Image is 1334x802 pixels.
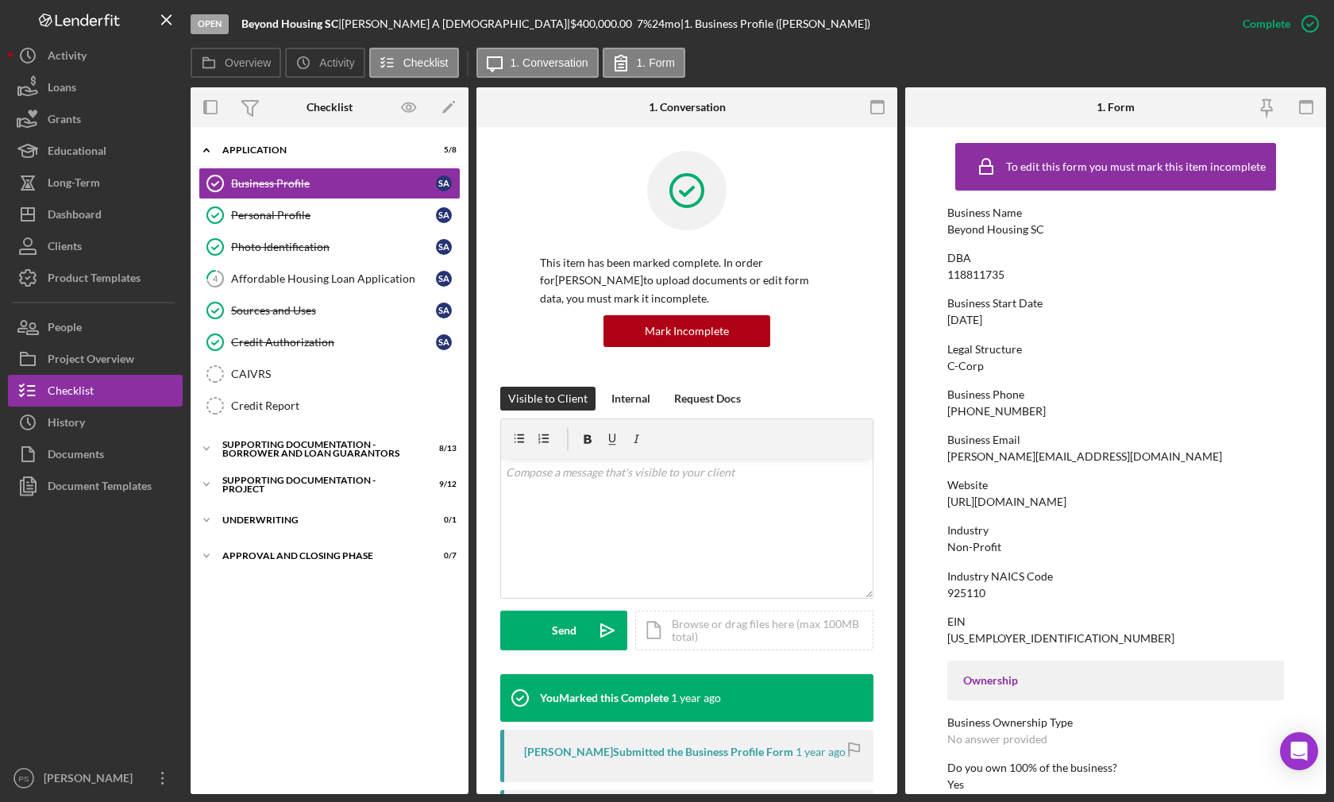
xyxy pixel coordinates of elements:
div: Business Name [947,206,1284,219]
div: Educational [48,135,106,171]
div: Supporting Documentation - Project [222,476,417,494]
time: 2024-04-10 15:20 [671,692,721,704]
div: To edit this form you must mark this item incomplete [1006,160,1266,173]
div: Legal Structure [947,343,1284,356]
div: [PHONE_NUMBER] [947,405,1046,418]
div: Business Ownership Type [947,716,1284,729]
button: Complete [1227,8,1326,40]
a: Credit Report [199,390,461,422]
div: 1. Form [1097,101,1135,114]
div: Business Email [947,434,1284,446]
button: Long-Term [8,167,183,199]
div: Supporting Documentation - Borrower and Loan Guarantors [222,440,417,458]
div: Grants [48,103,81,139]
div: Document Templates [48,470,152,506]
div: Project Overview [48,343,134,379]
div: CAIVRS [231,368,460,380]
b: Beyond Housing SC [241,17,338,30]
button: Document Templates [8,470,183,502]
div: Visible to Client [508,387,588,411]
button: Clients [8,230,183,262]
div: Business Start Date [947,297,1284,310]
a: Personal ProfileSA [199,199,461,231]
label: 1. Conversation [511,56,588,69]
label: Checklist [403,56,449,69]
div: Yes [947,778,964,791]
div: C-Corp [947,360,984,372]
div: 118811735 [947,268,1004,281]
button: PS[PERSON_NAME] [8,762,183,794]
div: Activity [48,40,87,75]
div: 0 / 7 [428,551,457,561]
div: [PERSON_NAME] A [DEMOGRAPHIC_DATA] | [341,17,570,30]
a: Dashboard [8,199,183,230]
div: Application [222,145,417,155]
div: Documents [48,438,104,474]
div: | 1. Business Profile ([PERSON_NAME]) [680,17,870,30]
div: History [48,407,85,442]
div: Loans [48,71,76,107]
a: Credit AuthorizationSA [199,326,461,358]
div: Open Intercom Messenger [1280,732,1318,770]
button: Visible to Client [500,387,596,411]
button: 1. Conversation [476,48,599,78]
div: Non-Profit [947,541,1001,553]
a: People [8,311,183,343]
div: Personal Profile [231,209,436,222]
tspan: 4 [213,273,218,283]
label: Activity [319,56,354,69]
button: Loans [8,71,183,103]
div: Industry [947,524,1284,537]
button: Project Overview [8,343,183,375]
div: Sources and Uses [231,304,436,317]
div: Industry NAICS Code [947,570,1284,583]
button: Overview [191,48,281,78]
div: Dashboard [48,199,102,234]
button: 1. Form [603,48,685,78]
div: S A [436,271,452,287]
button: Product Templates [8,262,183,294]
div: Credit Authorization [231,336,436,349]
button: Activity [8,40,183,71]
div: Request Docs [674,387,741,411]
div: People [48,311,82,347]
div: 0 / 1 [428,515,457,525]
div: Do you own 100% of the business? [947,762,1284,774]
button: Grants [8,103,183,135]
label: 1. Form [637,56,675,69]
div: Complete [1243,8,1290,40]
div: S A [436,207,452,223]
div: [PERSON_NAME] [40,762,143,798]
a: Documents [8,438,183,470]
div: You Marked this Complete [540,692,669,704]
a: Business ProfileSA [199,168,461,199]
div: Website [947,479,1284,492]
button: Checklist [8,375,183,407]
a: History [8,407,183,438]
div: [URL][DOMAIN_NAME] [947,495,1066,508]
div: Credit Report [231,399,460,412]
div: Clients [48,230,82,266]
div: [PERSON_NAME][EMAIL_ADDRESS][DOMAIN_NAME] [947,450,1222,463]
button: Internal [603,387,658,411]
div: 9 / 12 [428,480,457,489]
div: | [241,17,341,30]
p: This item has been marked complete. In order for [PERSON_NAME] to upload documents or edit form d... [540,254,834,307]
div: 24 mo [652,17,680,30]
div: [US_EMPLOYER_IDENTIFICATION_NUMBER] [947,632,1174,645]
label: Overview [225,56,271,69]
time: 2024-03-19 17:45 [796,746,846,758]
div: Photo Identification [231,241,436,253]
button: Checklist [369,48,459,78]
button: Send [500,611,627,650]
button: Educational [8,135,183,167]
div: Business Phone [947,388,1284,401]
